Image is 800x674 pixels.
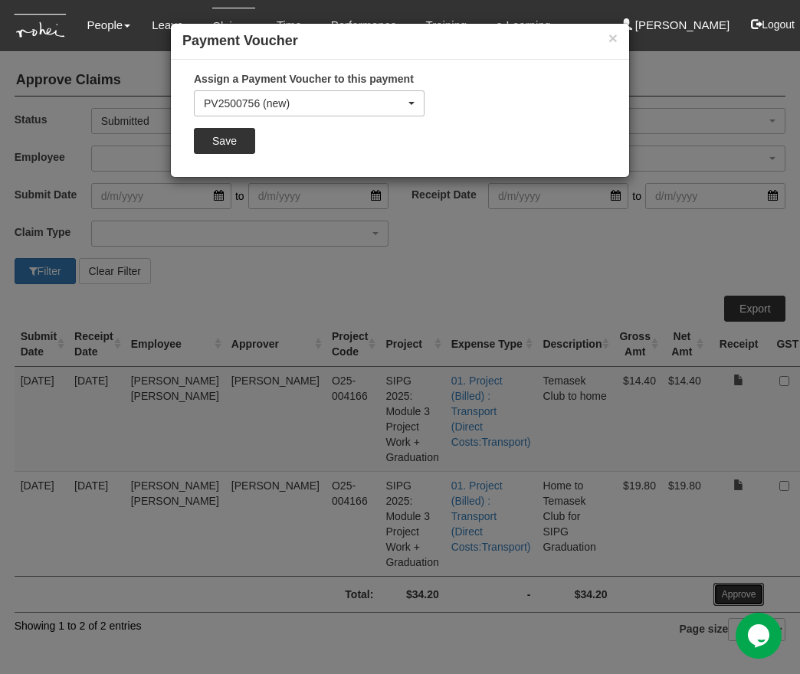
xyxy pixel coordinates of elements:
button: × [608,30,618,46]
input: Save [194,128,255,154]
b: Payment Voucher [182,33,298,48]
iframe: chat widget [736,613,785,659]
label: Assign a Payment Voucher to this payment [194,71,414,87]
div: PV2500756 (new) [204,96,405,111]
button: PV2500756 (new) [194,90,425,116]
